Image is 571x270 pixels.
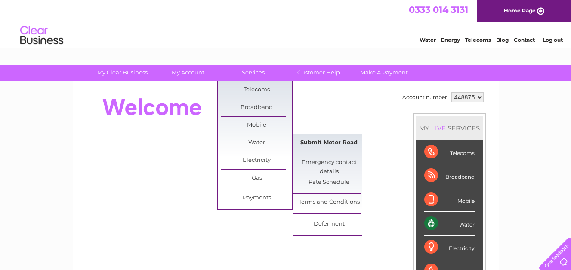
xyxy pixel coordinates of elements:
img: logo.png [20,22,64,49]
a: Emergency contact details [293,154,364,171]
div: Mobile [424,188,475,212]
div: LIVE [429,124,448,132]
div: Broadband [424,164,475,188]
a: Services [218,65,289,81]
a: Mobile [221,117,292,134]
a: Log out [543,37,563,43]
a: Water [221,134,292,152]
div: MY SERVICES [416,116,483,140]
a: Submit Meter Read [293,134,364,152]
a: My Account [152,65,223,81]
td: Account number [400,90,449,105]
a: Rate Schedule [293,174,364,191]
a: Make A Payment [349,65,420,81]
a: Broadband [221,99,292,116]
a: Gas [221,170,292,187]
a: Terms and Conditions [293,194,364,211]
a: Payments [221,189,292,207]
a: Water [420,37,436,43]
a: Energy [441,37,460,43]
a: Telecoms [465,37,491,43]
a: 0333 014 3131 [409,4,468,15]
a: Telecoms [221,81,292,99]
a: Customer Help [283,65,354,81]
a: Deferment [293,216,364,233]
div: Water [424,212,475,236]
a: My Clear Business [87,65,158,81]
a: Blog [496,37,509,43]
div: Electricity [424,236,475,259]
div: Clear Business is a trading name of Verastar Limited (registered in [GEOGRAPHIC_DATA] No. 3667643... [83,5,489,42]
div: Telecoms [424,140,475,164]
a: Contact [514,37,535,43]
a: Electricity [221,152,292,169]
